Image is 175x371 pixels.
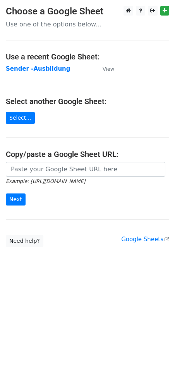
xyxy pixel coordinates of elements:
small: Example: [URL][DOMAIN_NAME] [6,178,85,184]
h4: Use a recent Google Sheet: [6,52,169,61]
p: Use one of the options below... [6,20,169,28]
a: Select... [6,112,35,124]
a: Need help? [6,235,43,247]
h4: Select another Google Sheet: [6,97,169,106]
input: Next [6,193,26,206]
a: Google Sheets [121,236,169,243]
a: Sender -Ausbildung [6,65,70,72]
a: View [95,65,114,72]
small: View [103,66,114,72]
h4: Copy/paste a Google Sheet URL: [6,150,169,159]
h3: Choose a Google Sheet [6,6,169,17]
input: Paste your Google Sheet URL here [6,162,165,177]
